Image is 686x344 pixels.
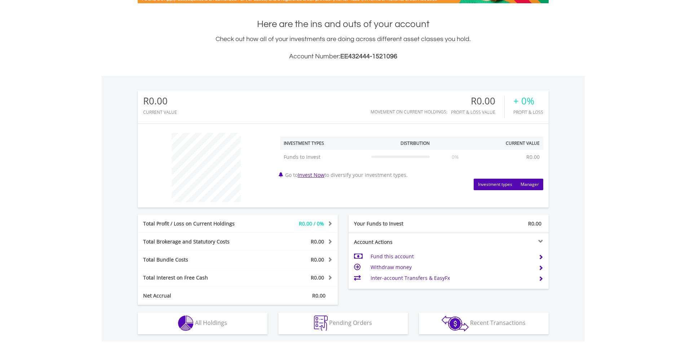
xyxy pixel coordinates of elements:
div: Distribution [400,140,430,146]
span: R0.00 [311,256,324,263]
span: EE432444-1521096 [340,53,397,60]
td: 0% [433,150,477,164]
button: Manager [516,179,543,190]
td: Withdraw money [371,262,532,273]
th: Current Value [477,137,543,150]
span: R0.00 [311,238,324,245]
span: All Holdings [195,319,227,327]
div: R0.00 [143,96,177,106]
a: Invest Now [298,171,324,178]
span: R0.00 [311,274,324,281]
div: Your Funds to Invest [349,220,449,227]
div: Total Bundle Costs [138,256,255,263]
div: Net Accrual [138,292,255,299]
h1: Here are the ins and outs of your account [138,18,549,31]
td: Funds to Invest [280,150,368,164]
td: R0.00 [523,150,543,164]
img: pending_instructions-wht.png [314,316,328,331]
div: Movement on Current Holdings: [371,110,447,114]
th: Investment Types [280,137,368,150]
div: Check out how all of your investments are doing across different asset classes you hold. [138,34,549,62]
div: R0.00 [451,96,504,106]
div: Go to to diversify your investment types. [275,129,549,190]
button: Pending Orders [278,313,408,334]
div: Account Actions [349,238,449,246]
h3: Account Number: [138,52,549,62]
td: Fund this account [371,251,532,262]
img: transactions-zar-wht.png [442,316,469,331]
div: Total Profit / Loss on Current Holdings [138,220,255,227]
span: R0.00 / 0% [299,220,324,227]
div: Total Brokerage and Statutory Costs [138,238,255,245]
button: Investment types [474,179,517,190]
span: R0.00 [312,292,326,299]
span: Pending Orders [329,319,372,327]
td: Inter-account Transfers & EasyFx [371,273,532,283]
button: All Holdings [138,313,267,334]
div: Profit & Loss [513,110,543,115]
button: Recent Transactions [419,313,549,334]
div: Total Interest on Free Cash [138,274,255,281]
span: R0.00 [528,220,541,227]
div: CURRENT VALUE [143,110,177,115]
div: Profit & Loss Value [451,110,504,115]
span: Recent Transactions [470,319,526,327]
img: holdings-wht.png [178,316,194,331]
div: + 0% [513,96,543,106]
